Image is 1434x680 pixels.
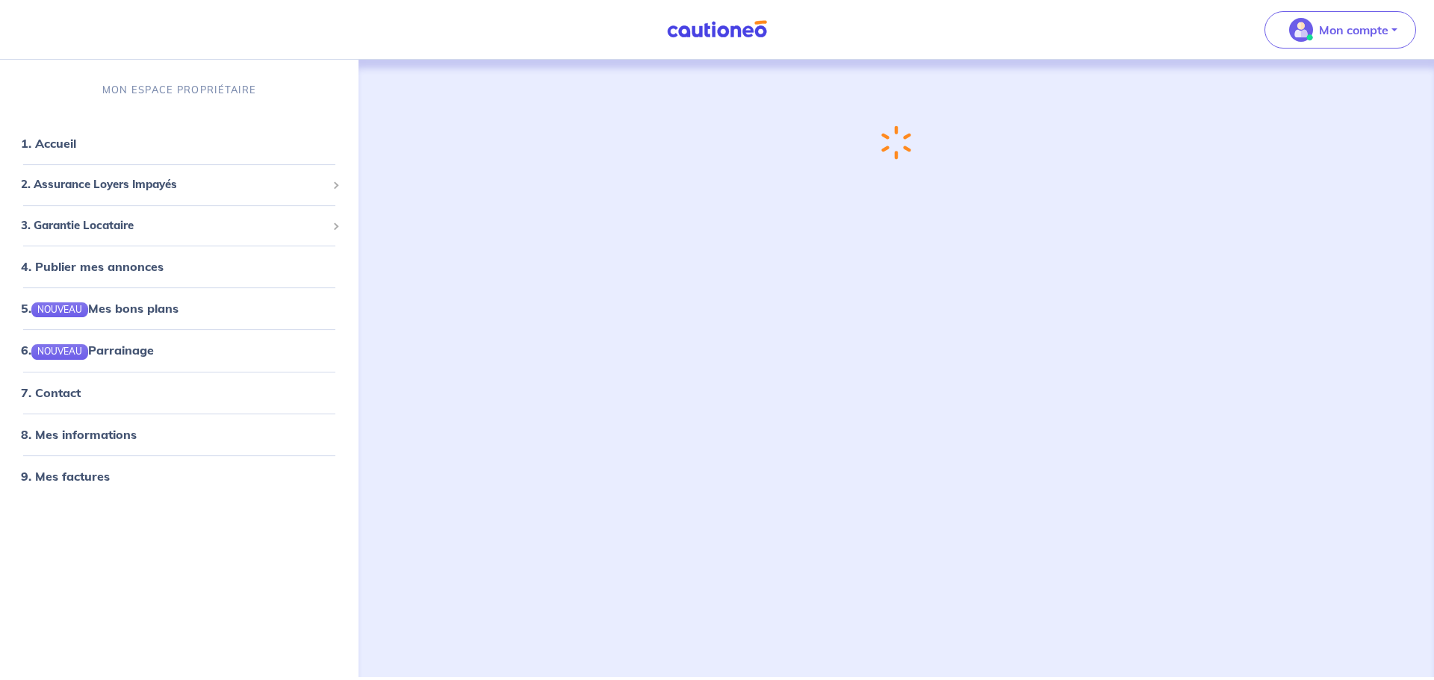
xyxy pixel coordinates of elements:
[21,427,137,442] a: 8. Mes informations
[661,20,773,39] img: Cautioneo
[6,335,353,365] div: 6.NOUVEAUParrainage
[1264,11,1416,49] button: illu_account_valid_menu.svgMon compte
[6,419,353,449] div: 8. Mes informations
[6,128,353,158] div: 1. Accueil
[21,301,179,316] a: 5.NOUVEAUMes bons plans
[21,136,76,151] a: 1. Accueil
[6,378,353,408] div: 7. Contact
[102,83,256,97] p: MON ESPACE PROPRIÉTAIRE
[6,252,353,281] div: 4. Publier mes annonces
[21,385,81,400] a: 7. Contact
[21,259,164,274] a: 4. Publier mes annonces
[21,176,326,193] span: 2. Assurance Loyers Impayés
[21,217,326,234] span: 3. Garantie Locataire
[6,211,353,240] div: 3. Garantie Locataire
[21,469,110,484] a: 9. Mes factures
[1289,18,1313,42] img: illu_account_valid_menu.svg
[6,293,353,323] div: 5.NOUVEAUMes bons plans
[6,170,353,199] div: 2. Assurance Loyers Impayés
[1319,21,1388,39] p: Mon compte
[6,461,353,491] div: 9. Mes factures
[21,343,154,358] a: 6.NOUVEAUParrainage
[879,123,914,162] img: loading-spinner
